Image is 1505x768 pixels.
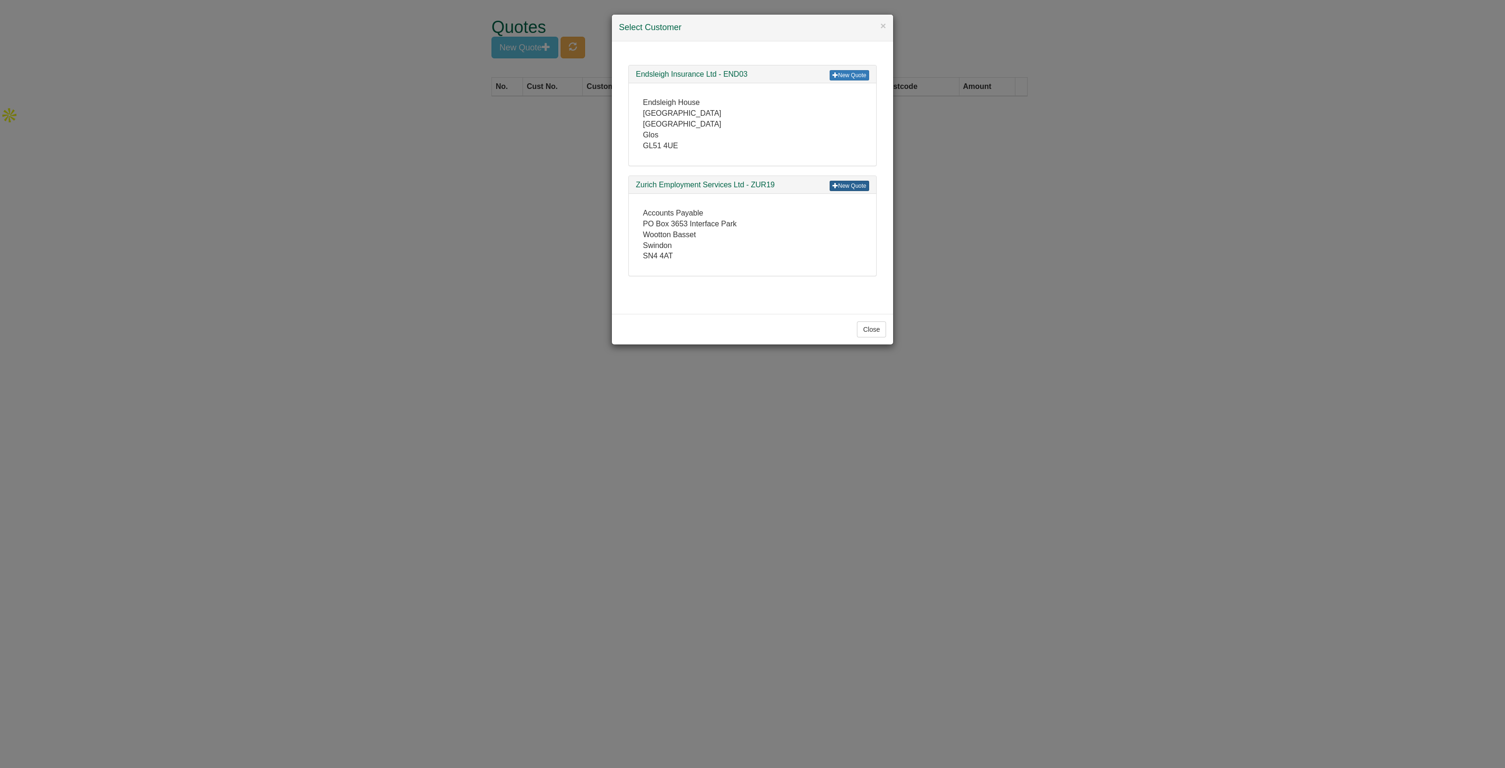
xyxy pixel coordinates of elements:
[643,241,672,249] span: Swindon
[643,142,678,150] span: GL51 4UE
[643,120,721,128] span: [GEOGRAPHIC_DATA]
[643,231,696,239] span: Wootton Basset
[830,70,869,80] a: New Quote
[643,98,700,106] span: Endsleigh House
[643,220,737,228] span: PO Box 3653 Interface Park
[636,181,869,189] h3: Zurich Employment Services Ltd - ZUR19
[636,70,869,79] h3: Endsleigh Insurance Ltd - END03
[643,209,703,217] span: Accounts Payable
[643,131,658,139] span: Glos
[857,321,886,337] button: Close
[880,21,886,31] button: ×
[643,109,721,117] span: [GEOGRAPHIC_DATA]
[619,22,886,34] h4: Select Customer
[643,252,673,260] span: SN4 4AT
[830,181,869,191] a: New Quote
